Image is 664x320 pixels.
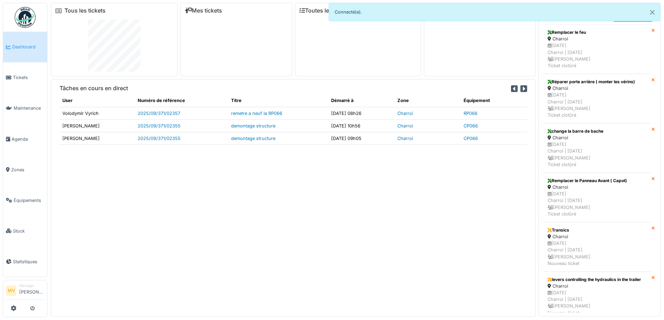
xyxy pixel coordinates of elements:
a: Tous les tickets [64,7,106,14]
a: Agenda [3,124,47,154]
a: demontage structure [231,136,275,141]
span: Dashboard [12,44,44,50]
div: Remplacer le feu [548,29,647,36]
div: Remplacer le Panneau Avant ( Capot) [548,178,647,184]
td: [DATE] 10h56 [328,119,395,132]
div: Charroi [548,36,647,42]
th: Zone [395,94,461,107]
a: Remplacer le Panneau Avant ( Capot) Charroi [DATE]Charroi | [DATE] [PERSON_NAME]Ticket clotûré [543,173,651,222]
a: Charroi [397,123,413,128]
a: Statistiques [3,246,47,277]
a: Toutes les tâches [299,7,351,14]
a: 2025/09/371/02357 [138,111,180,116]
li: [PERSON_NAME] [19,283,44,298]
span: Maintenance [14,105,44,111]
a: Charroi [397,111,413,116]
span: Zones [11,166,44,173]
th: Équipement [461,94,527,107]
div: Connecté(e). [329,3,661,21]
a: Dashboard [3,32,47,62]
a: demontage structure [231,123,275,128]
a: Transics Charroi [DATE]Charroi | [DATE] [PERSON_NAME]Nouveau ticket [543,222,651,272]
td: Volodymir Vyrich [60,107,135,119]
a: RP066 [464,111,478,116]
a: MV Manager[PERSON_NAME] [6,283,44,300]
div: Manager [19,283,44,288]
a: Charroi [397,136,413,141]
div: Réparer porte arrière ( monter les vérins) [548,79,647,85]
span: Agenda [12,136,44,142]
div: Charroi [548,85,647,92]
th: Numéro de référence [135,94,228,107]
a: change la barre de bache Charroi [DATE]Charroi | [DATE] [PERSON_NAME]Ticket clotûré [543,123,651,173]
div: [DATE] Charroi | [DATE] [PERSON_NAME] Nouveau ticket [548,240,647,267]
th: Démarré à [328,94,395,107]
a: Réparer porte arrière ( monter les vérins) Charroi [DATE]Charroi | [DATE] [PERSON_NAME]Ticket clo... [543,74,651,123]
td: [DATE] 09h05 [328,132,395,145]
div: Charroi [548,283,647,289]
a: 2025/09/371/02355 [138,123,181,128]
div: Charroi [548,184,647,190]
span: Tickets [13,74,44,81]
li: MV [6,286,16,296]
td: [DATE] 08h26 [328,107,395,119]
div: [DATE] Charroi | [DATE] [PERSON_NAME] Ticket clotûré [548,141,647,168]
a: Équipements [3,185,47,216]
div: change la barre de bache [548,128,647,134]
span: Statistiques [13,258,44,265]
div: Charroi [548,233,647,240]
a: Remplacer le feu Charroi [DATE]Charroi | [DATE] [PERSON_NAME]Ticket clotûré [543,24,651,74]
span: translation missing: fr.shared.user [62,98,72,103]
span: Équipements [14,197,44,204]
div: Charroi [548,134,647,141]
a: Stock [3,216,47,246]
button: Close [644,3,660,22]
a: CP066 [464,136,478,141]
a: Tickets [3,62,47,93]
div: [DATE] Charroi | [DATE] [PERSON_NAME] Ticket clotûré [548,92,647,118]
a: Mes tickets [185,7,222,14]
div: [DATE] Charroi | [DATE] [PERSON_NAME] Ticket clotûré [548,190,647,217]
div: [DATE] Charroi | [DATE] [PERSON_NAME] Ticket clotûré [548,42,647,69]
a: remetre a neuf la RP066 [231,111,282,116]
th: Titre [228,94,328,107]
td: [PERSON_NAME] [60,132,135,145]
a: Zones [3,154,47,185]
div: Transics [548,227,647,233]
img: Badge_color-CXgf-gQk.svg [15,7,36,28]
span: Stock [13,228,44,234]
a: 2025/09/371/02355 [138,136,181,141]
a: CP066 [464,123,478,128]
a: Maintenance [3,93,47,124]
div: [DATE] Charroi | [DATE] [PERSON_NAME] Nouveau ticket [548,289,647,316]
div: levers controlling the hydraulics in the trailer [548,276,647,283]
td: [PERSON_NAME] [60,119,135,132]
h6: Tâches en cours en direct [60,85,128,92]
